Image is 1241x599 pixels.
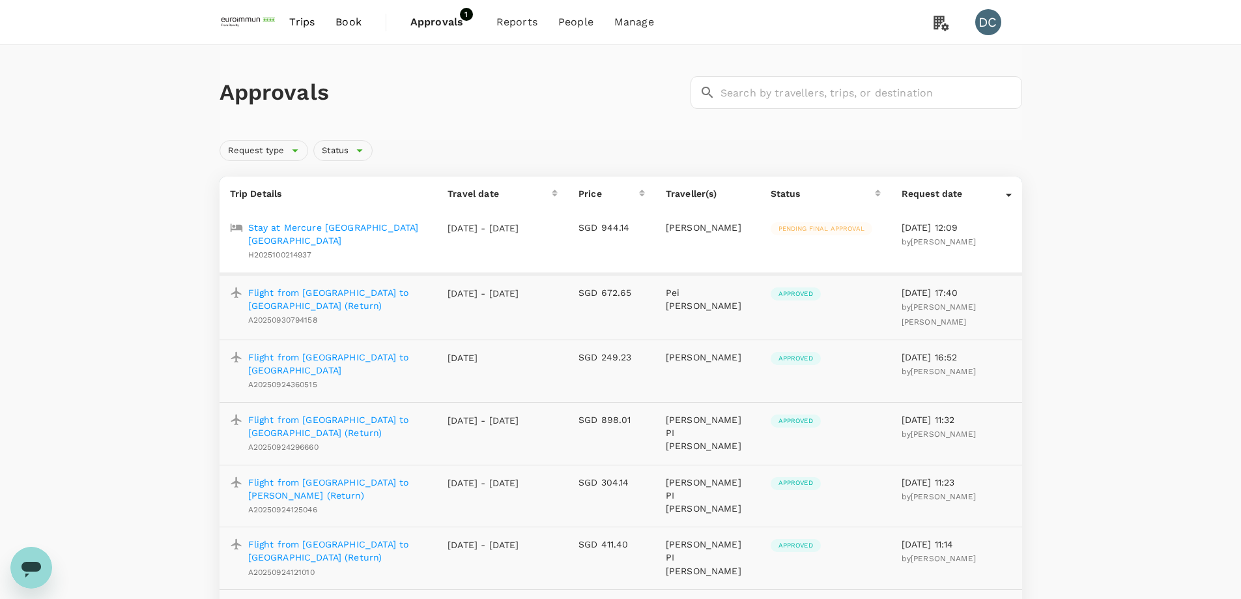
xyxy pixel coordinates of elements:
[771,541,821,550] span: Approved
[666,286,750,312] p: Pei [PERSON_NAME]
[289,14,315,30] span: Trips
[220,8,279,37] img: EUROIMMUN (South East Asia) Pte. Ltd.
[248,380,317,389] span: A20250924360515
[911,430,976,439] span: [PERSON_NAME]
[902,430,976,439] span: by
[902,302,976,327] span: by
[666,221,750,234] p: [PERSON_NAME]
[410,14,476,30] span: Approvals
[666,476,750,515] p: [PERSON_NAME] pI [PERSON_NAME]
[496,14,537,30] span: Reports
[248,286,427,312] a: Flight from [GEOGRAPHIC_DATA] to [GEOGRAPHIC_DATA] (Return)
[902,351,1012,364] p: [DATE] 16:52
[248,505,317,514] span: A20250924125046
[248,221,427,247] a: Stay at Mercure [GEOGRAPHIC_DATA] [GEOGRAPHIC_DATA]
[902,302,976,327] span: [PERSON_NAME] [PERSON_NAME]
[10,547,52,589] iframe: Button to launch messaging window
[313,140,373,161] div: Status
[902,554,976,563] span: by
[220,140,309,161] div: Request type
[578,476,645,489] p: SGD 304.14
[448,187,552,200] div: Travel date
[771,289,821,299] span: Approved
[248,538,427,564] a: Flight from [GEOGRAPHIC_DATA] to [GEOGRAPHIC_DATA] (Return)
[248,250,312,259] span: H2025100214937
[771,478,821,488] span: Approved
[771,416,821,426] span: Approved
[448,222,519,235] p: [DATE] - [DATE]
[460,8,473,21] span: 1
[666,538,750,577] p: [PERSON_NAME] pI [PERSON_NAME]
[720,76,1022,109] input: Search by travellers, trips, or destination
[902,187,1006,200] div: Request date
[578,286,645,299] p: SGD 672.65
[248,568,315,577] span: A20250924121010
[578,538,645,551] p: SGD 411.40
[578,221,645,234] p: SGD 944.14
[666,187,750,200] p: Traveller(s)
[902,413,1012,426] p: [DATE] 11:32
[448,351,519,364] p: [DATE]
[448,414,519,427] p: [DATE] - [DATE]
[335,14,362,30] span: Book
[248,351,427,377] a: Flight from [GEOGRAPHIC_DATA] to [GEOGRAPHIC_DATA]
[911,492,976,501] span: [PERSON_NAME]
[578,187,639,200] div: Price
[248,476,427,502] a: Flight from [GEOGRAPHIC_DATA] to [PERSON_NAME] (Return)
[578,413,645,426] p: SGD 898.01
[558,14,593,30] span: People
[448,476,519,489] p: [DATE] - [DATE]
[911,237,976,246] span: [PERSON_NAME]
[902,286,1012,299] p: [DATE] 17:40
[248,315,317,325] span: A20250930794158
[614,14,654,30] span: Manage
[314,145,356,157] span: Status
[771,224,872,233] span: Pending final approval
[578,351,645,364] p: SGD 249.23
[902,492,976,501] span: by
[902,237,976,246] span: by
[902,221,1012,234] p: [DATE] 12:09
[902,367,976,376] span: by
[911,554,976,563] span: [PERSON_NAME]
[902,538,1012,551] p: [DATE] 11:14
[230,187,427,200] p: Trip Details
[911,367,976,376] span: [PERSON_NAME]
[771,354,821,363] span: Approved
[220,79,685,106] h1: Approvals
[666,351,750,364] p: [PERSON_NAME]
[448,538,519,551] p: [DATE] - [DATE]
[975,9,1001,35] div: DC
[248,413,427,439] a: Flight from [GEOGRAPHIC_DATA] to [GEOGRAPHIC_DATA] (Return)
[248,443,319,452] span: A20250924296660
[220,145,292,157] span: Request type
[902,476,1012,489] p: [DATE] 11:23
[448,287,519,300] p: [DATE] - [DATE]
[666,413,750,452] p: [PERSON_NAME] pI [PERSON_NAME]
[771,187,875,200] div: Status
